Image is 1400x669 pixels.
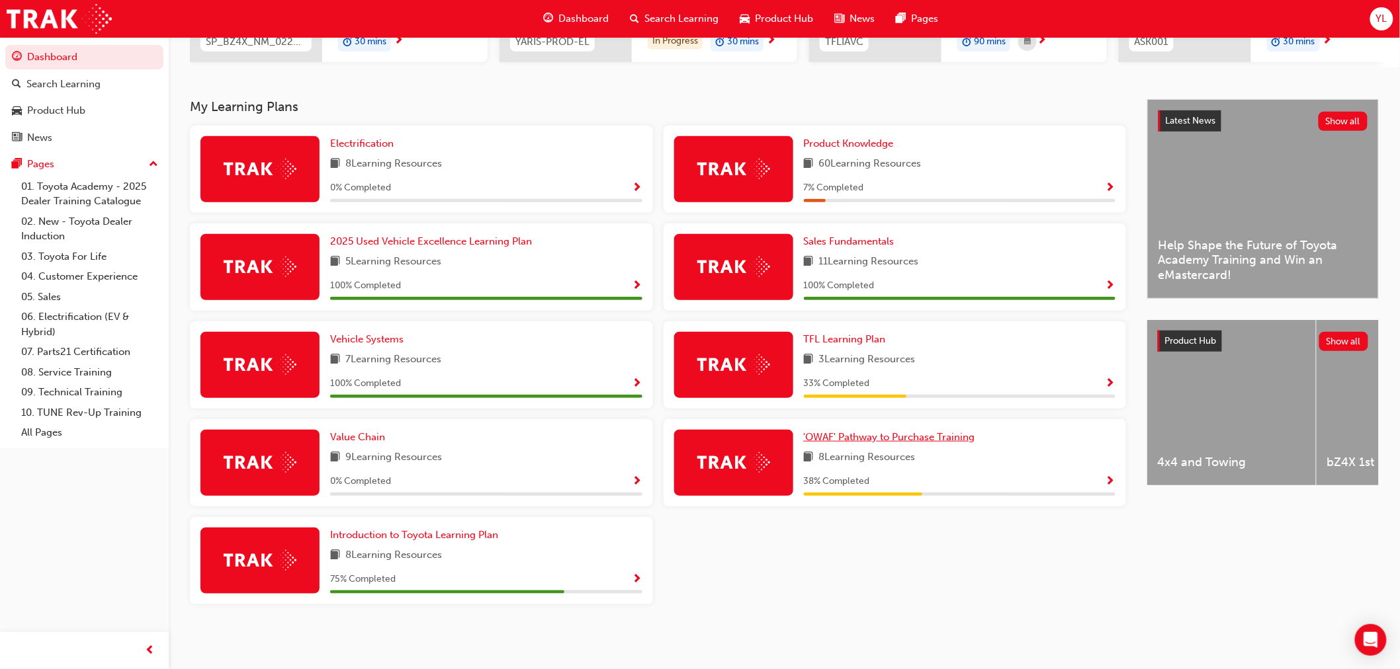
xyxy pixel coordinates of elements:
[804,430,981,445] a: 'OWAF' Pathway to Purchase Training
[1370,7,1393,30] button: YL
[330,430,390,445] a: Value Chain
[330,572,396,587] span: 75 % Completed
[330,529,498,541] span: Introduction to Toyota Learning Plan
[1319,332,1369,351] button: Show all
[224,256,296,277] img: Trak
[16,307,163,342] a: 06. Electrification (EV & Hybrid)
[330,136,399,151] a: Electrification
[5,152,163,177] button: Pages
[974,34,1006,50] span: 90 mins
[804,352,814,368] span: book-icon
[633,180,642,196] button: Show Progress
[1106,473,1116,490] button: Show Progress
[804,278,875,294] span: 100 % Completed
[330,352,340,368] span: book-icon
[16,266,163,287] a: 04. Customer Experience
[1106,375,1116,392] button: Show Progress
[850,11,875,26] span: News
[1106,180,1116,196] button: Show Progress
[819,450,916,466] span: 8 Learning Resources
[1319,112,1368,131] button: Show all
[27,157,54,172] div: Pages
[330,156,340,173] span: book-icon
[224,550,296,571] img: Trak
[343,34,352,51] span: duration-icon
[697,452,770,473] img: Trak
[697,256,770,277] img: Trak
[1106,476,1116,488] span: Show Progress
[149,156,158,173] span: up-icon
[330,431,385,443] span: Value Chain
[330,547,340,564] span: book-icon
[12,52,22,63] span: guage-icon
[633,278,642,294] button: Show Progress
[330,234,537,249] a: 2025 Used Vehicle Excellence Learning Plan
[1135,34,1168,50] span: ASK001
[633,378,642,390] span: Show Progress
[345,254,441,270] span: 5 Learning Resources
[1284,34,1315,50] span: 30 mins
[5,42,163,152] button: DashboardSearch LearningProduct HubNews
[16,177,163,212] a: 01. Toyota Academy - 2025 Dealer Training Catalogue
[804,235,895,247] span: Sales Fundamentals
[825,34,863,50] span: TFLIAVC
[16,403,163,423] a: 10. TUNE Rev-Up Training
[633,574,642,586] span: Show Progress
[912,11,939,26] span: Pages
[345,547,442,564] span: 8 Learning Resources
[345,156,442,173] span: 8 Learning Resources
[1165,335,1217,346] span: Product Hub
[1166,115,1216,126] span: Latest News
[727,34,759,50] span: 30 mins
[16,247,163,267] a: 03. Toyota For Life
[1159,238,1368,283] span: Help Shape the Future of Toyota Academy Training and Win an eMastercard!
[330,528,503,543] a: Introduction to Toyota Learning Plan
[16,362,163,383] a: 08. Service Training
[394,35,404,47] span: next-icon
[1323,35,1333,47] span: next-icon
[633,476,642,488] span: Show Progress
[12,79,21,91] span: search-icon
[697,354,770,375] img: Trak
[715,34,724,51] span: duration-icon
[1147,99,1379,299] a: Latest NewsShow allHelp Shape the Future of Toyota Academy Training and Win an eMastercard!
[804,332,891,347] a: TFL Learning Plan
[962,34,971,51] span: duration-icon
[740,11,750,27] span: car-icon
[633,280,642,292] span: Show Progress
[355,34,386,50] span: 30 mins
[766,35,776,47] span: next-icon
[330,333,404,345] span: Vehicle Systems
[345,352,441,368] span: 7 Learning Resources
[26,77,101,92] div: Search Learning
[345,450,442,466] span: 9 Learning Resources
[819,352,916,368] span: 3 Learning Resources
[16,422,163,443] a: All Pages
[330,180,391,196] span: 0 % Completed
[1106,378,1116,390] span: Show Progress
[16,342,163,362] a: 07. Parts21 Certification
[697,159,770,179] img: Trak
[886,5,949,32] a: pages-iconPages
[1037,35,1047,47] span: next-icon
[5,45,163,69] a: Dashboard
[12,105,22,117] span: car-icon
[1355,624,1387,656] div: Open Intercom Messenger
[1106,182,1116,194] span: Show Progress
[633,375,642,392] button: Show Progress
[1158,455,1305,470] span: 4x4 and Towing
[544,11,554,27] span: guage-icon
[648,32,703,50] div: In Progress
[1024,34,1031,50] span: calendar-icon
[824,5,886,32] a: news-iconNews
[631,11,640,27] span: search-icon
[16,212,163,247] a: 02. New - Toyota Dealer Induction
[224,452,296,473] img: Trak
[804,376,870,391] span: 33 % Completed
[224,354,296,375] img: Trak
[27,103,85,118] div: Product Hub
[206,34,306,50] span: SP_BZ4X_NM_0224_EL01
[16,287,163,307] a: 05. Sales
[146,643,155,659] span: prev-icon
